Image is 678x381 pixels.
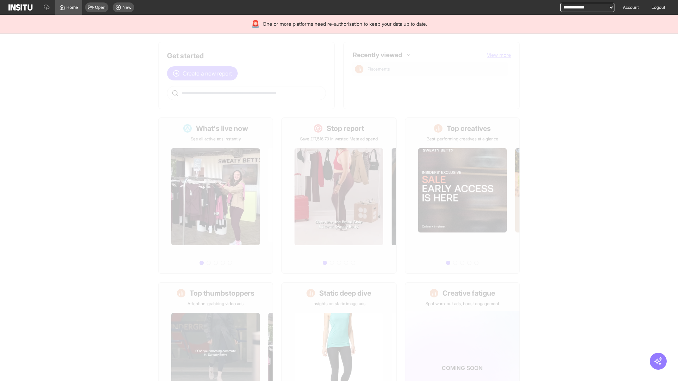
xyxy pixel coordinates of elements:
div: 🚨 [251,19,260,29]
img: Logo [8,4,32,11]
span: One or more platforms need re-authorisation to keep your data up to date. [263,20,427,28]
span: Home [66,5,78,10]
span: Open [95,5,106,10]
span: New [123,5,131,10]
